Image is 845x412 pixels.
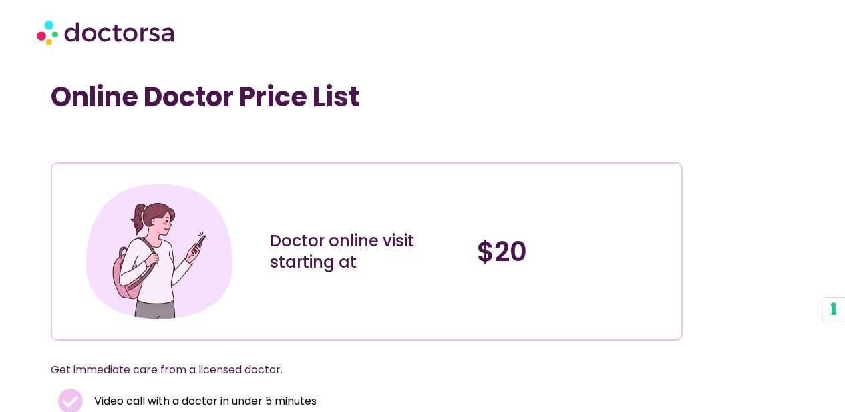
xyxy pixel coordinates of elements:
h4: $20 [477,236,671,268]
span: Video call with a doctor in under 5 minutes [91,392,317,411]
img: Illustration depicting a young woman in a casual outfit, engaged with her smartphone. She has a p... [81,174,237,329]
h1: Online Doctor Price List [51,81,683,113]
div: Doctor online visit starting at [270,230,464,273]
iframe: Customer reviews powered by Trustpilot [57,133,258,149]
button: Your consent preferences for tracking technologies [822,298,845,321]
p: Get immediate care from a licensed doctor. [51,361,651,379]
